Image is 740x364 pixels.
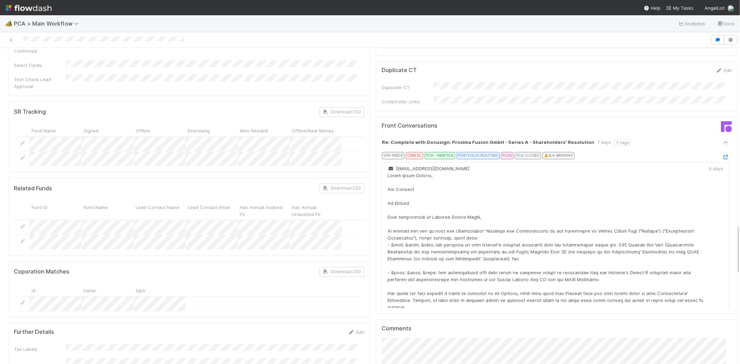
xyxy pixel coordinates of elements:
[6,20,12,26] span: 🏕️
[29,125,82,136] div: Fund Name
[597,139,611,146] div: 7 days
[666,5,694,11] a: My Tasks
[515,152,541,159] div: PCA CLOSED
[716,68,732,73] a: Edit
[238,201,290,219] div: Has Annual Audited FS
[319,183,364,193] button: Download CSV
[319,107,364,117] button: Download CSV
[14,76,66,90] div: Test Check Lead Approval
[82,285,134,296] div: name
[290,201,342,219] div: Has Annual Unaudited FS
[14,185,52,192] h5: Related Funds
[82,125,134,136] div: Signed
[728,5,734,12] img: avatar_5106bb14-94e9-4897-80de-6ae81081f36d.png
[425,152,455,159] div: PCA - NEW PCA
[382,84,434,91] div: Duplicate CT
[501,152,513,159] div: PCAS
[705,5,725,11] span: AngelList
[382,325,732,332] h5: Comments
[14,62,66,69] div: Select Funds:
[457,152,500,159] div: PORTFOLIO ROUTING
[186,201,238,219] div: Lead Contact Email
[14,268,69,275] h5: Coporation Matches
[382,152,405,159] div: GPR INBOX
[134,285,186,296] div: type
[382,122,552,129] h5: Front Conversations
[382,98,434,105] div: Comptroller Links
[82,201,134,219] div: Fund Name
[290,125,342,136] div: Offline/New Money
[14,20,82,27] span: PCA > Main Workflow
[382,67,417,74] h5: Duplicate CT
[388,166,469,171] span: [EMAIL_ADDRESS][DOMAIN_NAME]
[721,121,732,132] img: front-logo-b4b721b83371efbadf0a.svg
[678,19,706,28] a: Analytics
[319,267,364,277] button: Download CSV
[29,285,82,296] div: id
[238,125,290,136] div: Wire Needed
[14,109,46,115] h5: SR Tracking
[709,165,723,172] div: 9 days
[14,346,66,353] div: Tax Labels
[14,41,66,54] div: Lead Approvals Confirmed
[614,139,631,146] div: 7 tags
[6,2,52,14] img: logo-inverted-e16ddd16eac7371096b0.svg
[14,329,54,336] h5: Further Details
[348,329,364,335] a: Edit
[134,201,186,219] div: Lead Contact Name
[134,125,186,136] div: Offline
[543,152,575,159] div: ⚠️ SLA WARNING
[406,152,423,159] div: CRM DL
[717,19,734,28] a: Docs
[29,201,82,219] div: Fund ID
[382,139,594,146] strong: Re: Complete with Docusign: Proxima Fusion GmbH - Series A - Shareholders' Resolution
[186,125,238,136] div: Exercising
[644,5,661,11] div: Help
